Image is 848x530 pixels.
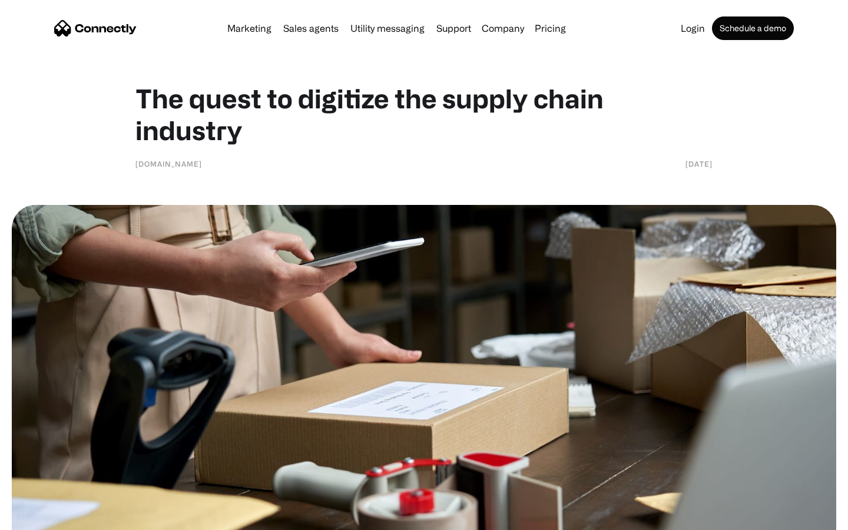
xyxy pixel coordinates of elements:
[135,158,202,170] div: [DOMAIN_NAME]
[12,509,71,526] aside: Language selected: English
[482,20,524,37] div: Company
[676,24,710,33] a: Login
[712,16,794,40] a: Schedule a demo
[432,24,476,33] a: Support
[223,24,276,33] a: Marketing
[279,24,343,33] a: Sales agents
[346,24,429,33] a: Utility messaging
[135,82,713,146] h1: The quest to digitize the supply chain industry
[530,24,571,33] a: Pricing
[24,509,71,526] ul: Language list
[685,158,713,170] div: [DATE]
